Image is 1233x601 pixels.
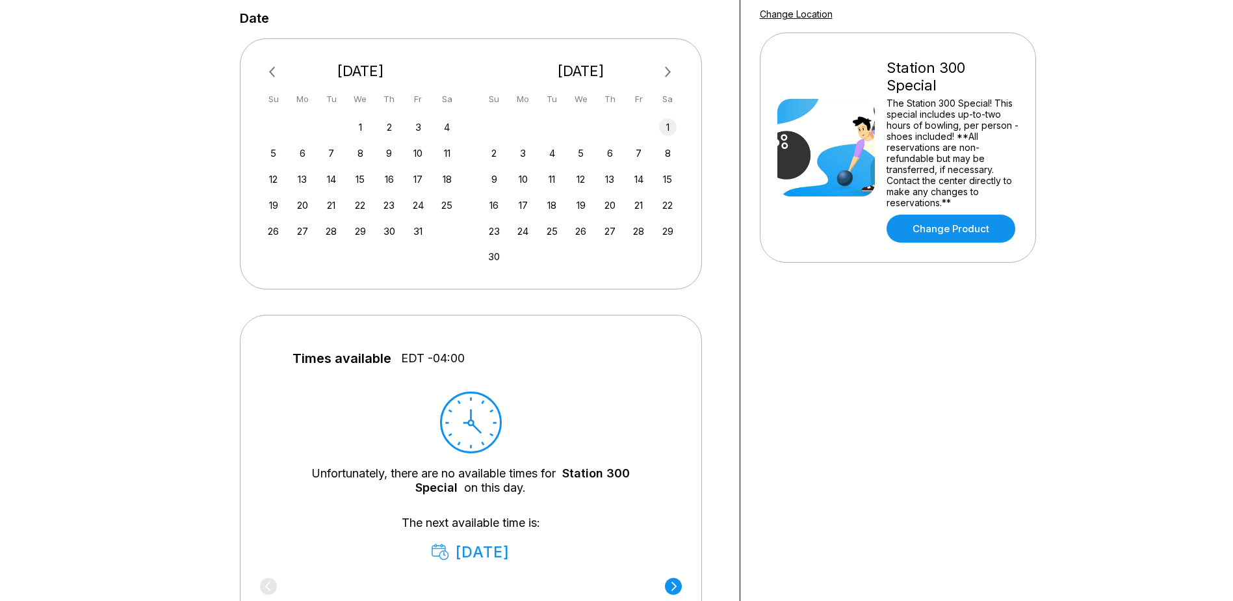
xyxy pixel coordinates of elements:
div: Choose Tuesday, November 25th, 2025 [543,222,561,240]
div: [DATE] [480,62,682,80]
button: Previous Month [263,62,284,83]
div: Choose Saturday, October 11th, 2025 [438,144,456,162]
div: The Station 300 Special! This special includes up-to-two hours of bowling, per person - shoes inc... [887,98,1019,208]
div: Choose Friday, October 3rd, 2025 [409,118,427,136]
div: Choose Thursday, October 9th, 2025 [380,144,398,162]
div: Choose Wednesday, October 22nd, 2025 [352,196,369,214]
div: Choose Friday, October 17th, 2025 [409,170,427,188]
div: [DATE] [432,543,510,561]
div: Choose Monday, October 6th, 2025 [294,144,311,162]
div: Choose Sunday, October 19th, 2025 [265,196,282,214]
div: Choose Friday, October 24th, 2025 [409,196,427,214]
div: Choose Saturday, November 29th, 2025 [659,222,677,240]
div: Choose Wednesday, November 26th, 2025 [572,222,590,240]
div: Choose Tuesday, October 7th, 2025 [322,144,340,162]
div: Choose Friday, November 14th, 2025 [630,170,647,188]
div: Choose Sunday, October 5th, 2025 [265,144,282,162]
div: Choose Monday, November 3rd, 2025 [514,144,532,162]
div: Choose Thursday, November 13th, 2025 [601,170,619,188]
a: Change Location [760,8,833,20]
div: Choose Sunday, November 16th, 2025 [486,196,503,214]
div: Choose Sunday, November 23rd, 2025 [486,222,503,240]
div: Choose Sunday, October 26th, 2025 [265,222,282,240]
div: Choose Monday, November 17th, 2025 [514,196,532,214]
div: Choose Thursday, October 16th, 2025 [380,170,398,188]
div: We [352,90,369,108]
div: Choose Sunday, October 12th, 2025 [265,170,282,188]
div: Choose Saturday, November 8th, 2025 [659,144,677,162]
div: Choose Friday, November 21st, 2025 [630,196,647,214]
div: Choose Wednesday, November 5th, 2025 [572,144,590,162]
div: Choose Thursday, October 23rd, 2025 [380,196,398,214]
div: The next available time is: [279,516,662,561]
div: Su [265,90,282,108]
img: Station 300 Special [777,99,875,196]
div: Choose Sunday, November 9th, 2025 [486,170,503,188]
div: Tu [322,90,340,108]
div: Choose Saturday, October 4th, 2025 [438,118,456,136]
div: Choose Monday, October 20th, 2025 [294,196,311,214]
div: Choose Saturday, October 25th, 2025 [438,196,456,214]
div: Sa [659,90,677,108]
span: EDT -04:00 [401,351,465,366]
div: Choose Tuesday, November 11th, 2025 [543,170,561,188]
label: Date [240,11,269,25]
button: Next Month [658,62,679,83]
div: Choose Saturday, November 22nd, 2025 [659,196,677,214]
div: Choose Monday, October 13th, 2025 [294,170,311,188]
div: month 2025-11 [484,117,679,266]
div: Choose Wednesday, October 15th, 2025 [352,170,369,188]
span: Times available [292,351,391,366]
div: Choose Tuesday, November 4th, 2025 [543,144,561,162]
div: Choose Thursday, October 2nd, 2025 [380,118,398,136]
div: Choose Saturday, October 18th, 2025 [438,170,456,188]
div: Choose Tuesday, October 14th, 2025 [322,170,340,188]
div: month 2025-10 [263,117,458,240]
div: Choose Monday, November 24th, 2025 [514,222,532,240]
div: Station 300 Special [887,59,1019,94]
div: Choose Friday, October 10th, 2025 [409,144,427,162]
div: Choose Thursday, November 6th, 2025 [601,144,619,162]
div: Choose Friday, October 31st, 2025 [409,222,427,240]
div: Choose Friday, November 28th, 2025 [630,222,647,240]
div: Choose Tuesday, October 21st, 2025 [322,196,340,214]
div: Unfortunately, there are no available times for on this day. [279,466,662,495]
div: Choose Thursday, November 20th, 2025 [601,196,619,214]
div: Choose Friday, November 7th, 2025 [630,144,647,162]
div: Choose Saturday, November 15th, 2025 [659,170,677,188]
div: Choose Sunday, November 2nd, 2025 [486,144,503,162]
div: Choose Monday, October 27th, 2025 [294,222,311,240]
div: Th [601,90,619,108]
div: Choose Tuesday, October 28th, 2025 [322,222,340,240]
div: [DATE] [260,62,461,80]
div: Choose Wednesday, November 19th, 2025 [572,196,590,214]
div: Choose Monday, November 10th, 2025 [514,170,532,188]
a: Station 300 Special [415,466,630,494]
div: Choose Tuesday, November 18th, 2025 [543,196,561,214]
div: Fr [409,90,427,108]
div: Choose Sunday, November 30th, 2025 [486,248,503,265]
div: Choose Thursday, November 27th, 2025 [601,222,619,240]
div: Choose Wednesday, October 1st, 2025 [352,118,369,136]
div: Tu [543,90,561,108]
div: Su [486,90,503,108]
div: Choose Wednesday, October 8th, 2025 [352,144,369,162]
div: Fr [630,90,647,108]
div: Mo [514,90,532,108]
div: Mo [294,90,311,108]
div: Choose Saturday, November 1st, 2025 [659,118,677,136]
div: Choose Wednesday, November 12th, 2025 [572,170,590,188]
div: Choose Thursday, October 30th, 2025 [380,222,398,240]
div: We [572,90,590,108]
a: Change Product [887,215,1015,243]
div: Sa [438,90,456,108]
div: Choose Wednesday, October 29th, 2025 [352,222,369,240]
div: Th [380,90,398,108]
